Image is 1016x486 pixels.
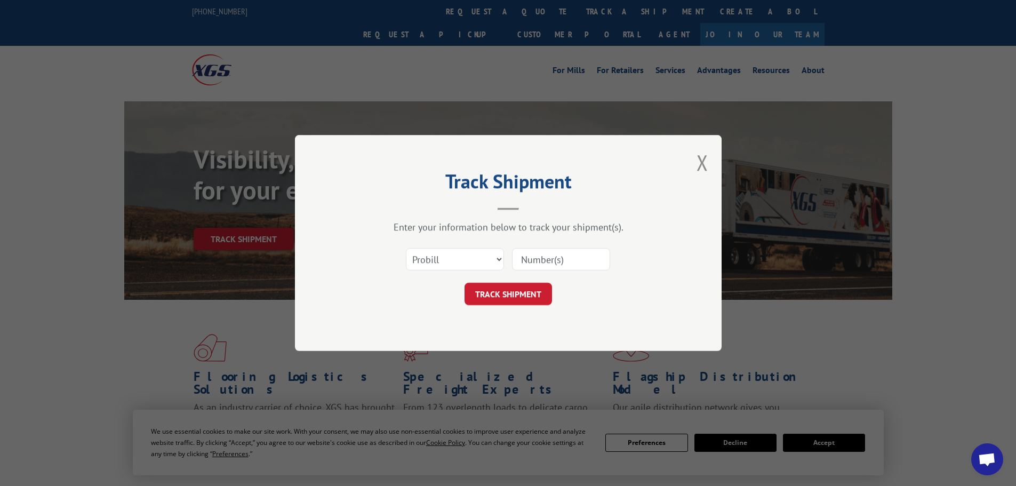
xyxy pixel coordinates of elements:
button: TRACK SHIPMENT [465,283,552,305]
h2: Track Shipment [348,174,668,194]
a: Open chat [971,443,1003,475]
input: Number(s) [512,248,610,270]
div: Enter your information below to track your shipment(s). [348,221,668,233]
button: Close modal [697,148,708,177]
